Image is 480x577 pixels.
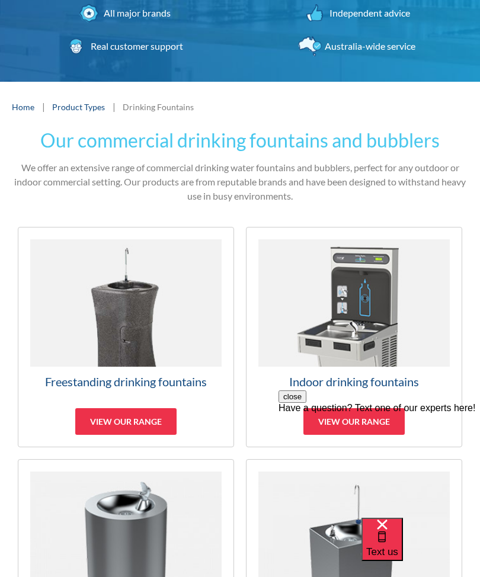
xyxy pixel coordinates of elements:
h3: Freestanding drinking fountains [45,373,207,390]
div: Drinking Fountains [123,101,194,113]
div: Real customer support [88,39,183,53]
a: Indoor drinking fountainsView our range [246,227,462,447]
h2: Our commercial drinking fountains and bubblers [12,126,468,155]
iframe: podium webchat widget prompt [279,390,480,533]
h3: Indoor drinking fountains [289,373,419,390]
a: Home [12,101,34,113]
div: View our range [75,408,177,435]
div: All major brands [101,6,171,20]
div: Independent advice [327,6,410,20]
div: | [40,100,46,114]
div: Australia-wide service [322,39,415,53]
div: | [111,100,117,114]
a: Freestanding drinking fountainsView our range [18,227,234,447]
a: Product Types [52,101,105,113]
iframe: podium webchat widget bubble [361,518,480,577]
p: We offer an extensive range of commercial drinking water fountains and bubblers, perfect for any ... [12,161,468,203]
